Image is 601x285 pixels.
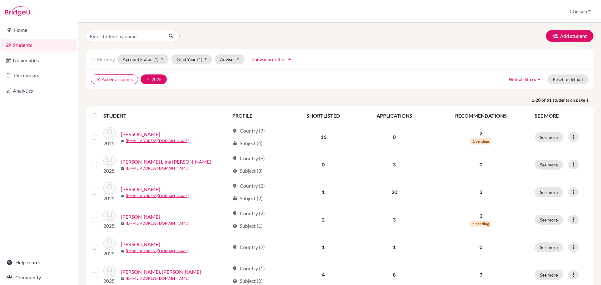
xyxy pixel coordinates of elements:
td: 1 [358,233,431,261]
p: 3 [435,212,527,220]
p: 3 [435,271,527,278]
p: 2025 [103,250,116,257]
th: APPLICATIONS [358,108,431,123]
button: Advisor [215,54,244,64]
button: clearActive accounts [91,74,138,84]
a: Universities [1,54,77,67]
div: Country (7) [232,127,265,135]
p: 0 [435,161,527,168]
i: arrow_drop_up [536,76,542,82]
button: clear2025 [141,74,167,84]
a: Home [1,24,77,36]
span: (1) [197,57,202,62]
img: Bridge-U [5,6,30,16]
span: Show more filters [252,57,286,62]
span: Hide all filters [509,77,536,82]
button: See more [535,270,563,280]
p: 2025 [103,195,116,202]
i: clear [146,77,150,82]
img: Alves Lima da Silva, Arthur [103,155,116,167]
p: 2 [435,130,527,137]
span: location_on [232,156,237,161]
button: See more [535,187,563,197]
a: [PERSON_NAME], [PERSON_NAME] [121,268,201,276]
img: Aivaliotis, Ioannis [103,127,116,140]
span: local_library [232,278,237,283]
a: [PERSON_NAME] [121,213,160,221]
th: RECOMMENDATIONS [431,108,531,123]
span: 1 pending [470,138,491,145]
i: filter_list [91,57,96,62]
a: [EMAIL_ADDRESS][DOMAIN_NAME] [126,193,189,199]
button: Hide all filtersarrow_drop_up [503,74,547,84]
span: mail [121,167,125,170]
a: [EMAIL_ADDRESS][DOMAIN_NAME] [126,138,189,144]
a: Community [1,271,77,284]
div: Subject (2) [232,195,263,202]
a: [EMAIL_ADDRESS][DOMAIN_NAME] [126,276,189,281]
span: mail [121,222,125,226]
span: students on page 1 [552,97,593,103]
p: 2025 [103,277,116,285]
div: Country (2) [232,243,265,251]
div: Country (2) [232,182,265,190]
span: location_on [232,266,237,271]
span: Filter by [97,56,115,62]
td: 16 [289,123,358,151]
div: Subject (1) [232,222,263,230]
td: 0 [289,151,358,178]
span: 1 pending [470,221,491,227]
p: 2025 [103,140,116,147]
div: Subject (4) [232,140,263,147]
td: 1 [289,178,358,206]
div: Subject (2) [232,277,263,285]
span: location_on [232,245,237,250]
a: Analytics [1,84,77,97]
input: Find student by name... [86,30,163,42]
a: Students [1,39,77,51]
span: local_library [232,223,237,228]
button: Show more filtersarrow_drop_up [247,54,298,64]
div: Country (1) [232,265,265,272]
span: mail [121,277,125,281]
th: STUDENT [103,108,229,123]
span: (1) [153,57,158,62]
p: 3 [435,188,527,196]
button: See more [535,215,563,225]
a: [PERSON_NAME] [121,130,160,138]
a: [EMAIL_ADDRESS][DOMAIN_NAME] [126,221,189,226]
p: 2025 [103,167,116,175]
a: [PERSON_NAME] [121,241,160,248]
a: [EMAIL_ADDRESS][DOMAIN_NAME] [126,165,189,171]
button: Add student [546,30,593,42]
button: See more [535,160,563,170]
a: Documents [1,69,77,82]
span: local_library [232,196,237,201]
td: 3 [358,151,431,178]
span: mail [121,139,125,143]
td: 0 [358,123,431,151]
button: See more [535,242,563,252]
td: 1 [289,233,358,261]
th: PROFILE [229,108,289,123]
button: Grad Year(1) [171,54,213,64]
strong: 1-20 of 61 [532,97,552,103]
span: local_library [232,168,237,173]
i: clear [96,77,100,82]
div: Country (2) [232,210,265,217]
p: 0 [435,243,527,251]
i: arrow_drop_up [286,56,293,62]
img: Andrade, Elisa [103,182,116,195]
span: location_on [232,128,237,133]
a: Help center [1,256,77,269]
span: local_library [232,141,237,146]
img: Antunes Ferrari, Enzo [103,210,116,222]
span: mail [121,249,125,253]
th: SHORTLISTED [289,108,358,123]
span: location_on [232,183,237,188]
button: Chelsea [567,5,593,17]
a: [PERSON_NAME] [121,186,160,193]
span: mail [121,194,125,198]
div: Country (9) [232,155,265,162]
img: Ardenghi, Felipe [103,237,116,250]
